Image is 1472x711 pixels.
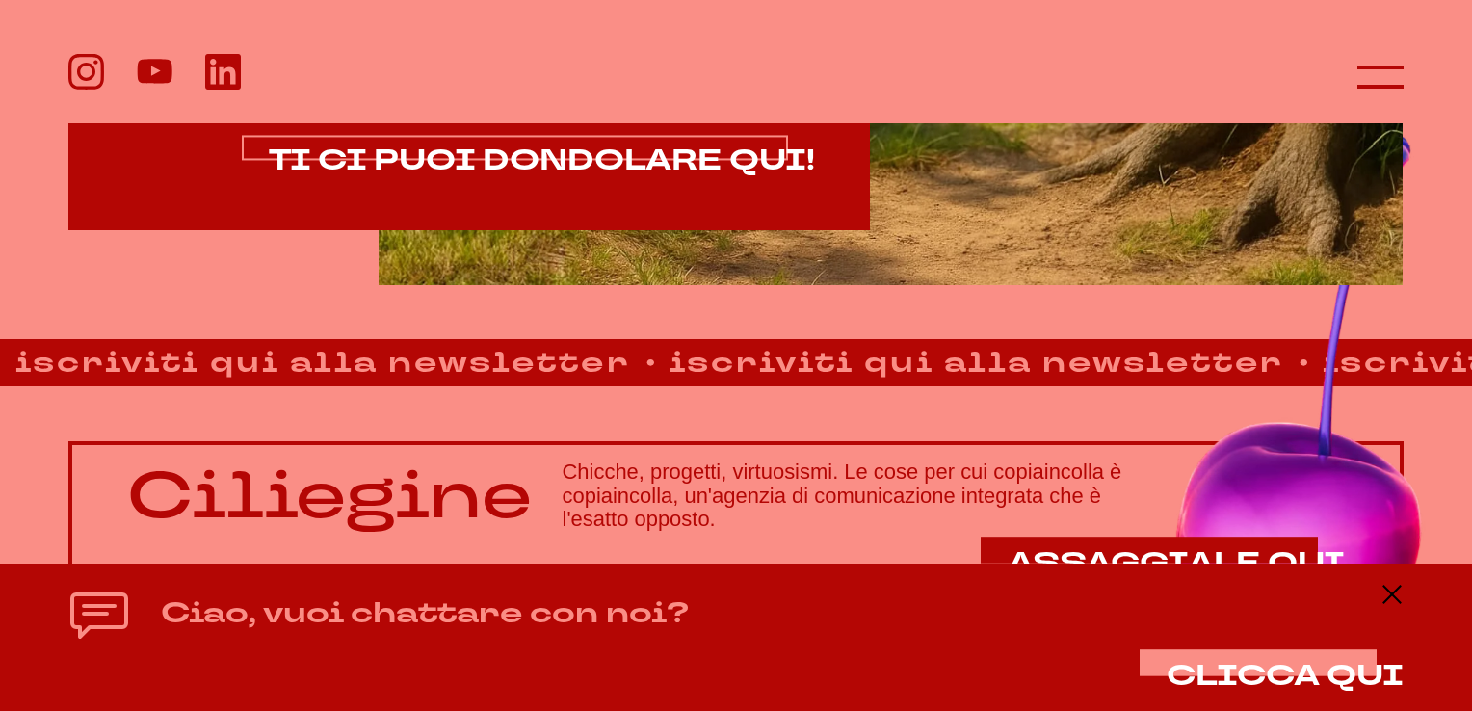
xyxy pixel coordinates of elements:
[652,341,1299,384] strong: iscriviti qui alla newsletter
[127,461,532,532] p: Ciliegine
[269,141,815,180] span: TI CI PUOI DONDOLARE QUI!
[161,592,689,635] h4: Ciao, vuoi chattare con noi?
[563,461,1346,530] h3: Chicche, progetti, virtuosismi. Le cose per cui copiaincolla è copiaincolla, un'agenzia di comuni...
[269,145,815,176] a: TI CI PUOI DONDOLARE QUI!
[1008,543,1345,583] span: ASSAGGIALE QUI
[1008,547,1345,579] a: ASSAGGIALE QUI
[1167,660,1404,692] button: CLICCA QUI
[1167,656,1404,696] span: CLICCA QUI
